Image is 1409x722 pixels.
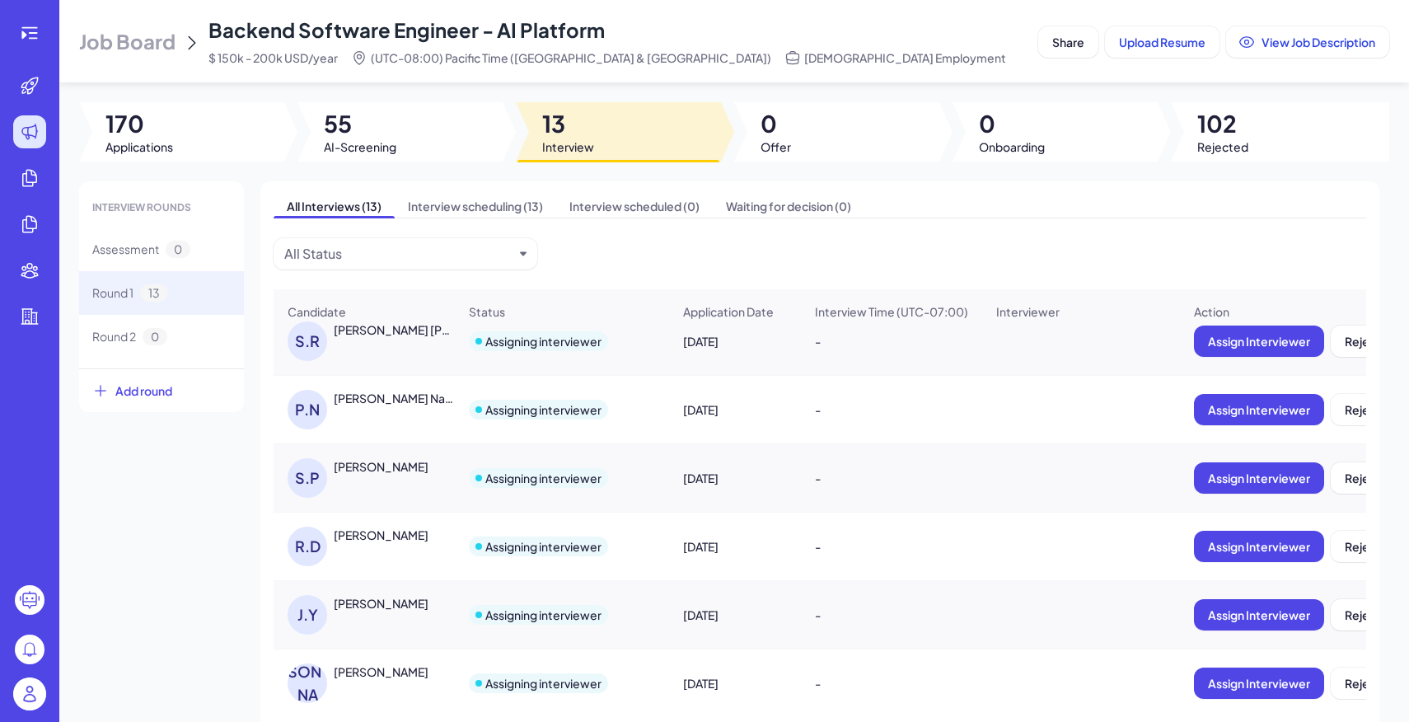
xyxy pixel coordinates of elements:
button: Assign Interviewer [1194,394,1324,425]
div: - [802,387,981,433]
span: Interviewer [996,303,1060,320]
span: [DEMOGRAPHIC_DATA] Employment [804,49,1006,66]
div: S.P [288,458,327,498]
span: (UTC-08:00) Pacific Time ([GEOGRAPHIC_DATA] & [GEOGRAPHIC_DATA]) [371,49,771,66]
span: 0 [979,109,1045,138]
button: Reject [1331,599,1395,631]
div: [DATE] [670,592,800,638]
div: S.R [288,321,327,361]
span: 0 [761,109,791,138]
div: [DATE] [670,318,800,364]
span: 0 [166,241,190,258]
span: Job Board [79,28,176,54]
button: Share [1038,26,1098,58]
span: Assign Interviewer [1208,402,1310,417]
button: Assign Interviewer [1194,668,1324,699]
span: 13 [140,284,168,302]
span: 102 [1197,109,1248,138]
div: [DATE] [670,455,800,501]
span: 55 [324,109,396,138]
div: [DATE] [670,387,800,433]
span: Reject [1345,471,1381,485]
div: [DATE] [670,523,800,570]
span: Application Date [683,303,774,320]
div: Supriya Pillai [334,458,428,475]
div: INTERVIEW ROUNDS [79,188,244,227]
button: Assign Interviewer [1194,326,1324,357]
div: - [802,318,981,364]
div: RAHUL DHIMAN [334,527,428,543]
button: Reject [1331,462,1395,494]
span: Reject [1345,539,1381,554]
button: Assign Interviewer [1194,531,1324,562]
span: Share [1052,35,1084,49]
div: - [802,660,981,706]
span: 170 [105,109,173,138]
div: Assigning interviewer [485,470,602,486]
div: Assigning interviewer [485,607,602,623]
span: Interview scheduling (13) [395,195,556,218]
div: Prakhar Naval [334,390,456,406]
button: Reject [1331,668,1395,699]
span: 0 [143,328,167,345]
span: Reject [1345,607,1381,622]
img: user_logo.png [13,677,46,710]
span: Action [1194,303,1229,320]
div: All Status [284,244,342,264]
span: Interview [542,138,594,155]
button: Reject [1331,531,1395,562]
span: All Interviews (13) [274,195,395,218]
span: Status [469,303,505,320]
span: Round 1 [92,284,133,302]
span: Reject [1345,334,1381,349]
span: Waiting for decision (0) [713,195,864,218]
div: Assigning interviewer [485,675,602,692]
span: Assign Interviewer [1208,539,1310,554]
span: Interview Time (UTC-07:00) [815,303,968,320]
button: Reject [1331,394,1395,425]
div: - [802,455,981,501]
div: - [802,523,981,570]
span: Onboarding [979,138,1045,155]
div: [PERSON_NAME] [288,663,327,703]
div: Assigning interviewer [485,401,602,418]
span: Assign Interviewer [1208,334,1310,349]
span: Upload Resume [1119,35,1205,49]
span: Assign Interviewer [1208,607,1310,622]
button: View Job Description [1226,26,1389,58]
span: Offer [761,138,791,155]
button: Reject [1331,326,1395,357]
button: Add round [79,368,244,412]
div: J.Y [288,595,327,635]
div: Assigning interviewer [485,333,602,349]
span: Round 2 [92,328,136,345]
button: Upload Resume [1105,26,1219,58]
div: Shreyas Ramkumar Karthik [334,321,456,338]
div: P.N [288,390,327,429]
div: LOKESH JAIN [334,663,428,680]
span: Reject [1345,402,1381,417]
span: Reject [1345,676,1381,691]
div: R.D [288,527,327,566]
span: AI-Screening [324,138,396,155]
span: Candidate [288,303,346,320]
div: Assigning interviewer [485,538,602,555]
span: 13 [542,109,594,138]
div: Jiqi Yang [334,595,428,612]
button: All Status [284,244,513,264]
span: Backend Software Engineer - AI Platform [208,17,605,42]
button: Assign Interviewer [1194,599,1324,631]
span: Interview scheduled (0) [556,195,713,218]
span: Rejected [1197,138,1248,155]
div: [DATE] [670,660,800,706]
span: $ 150k - 200k USD/year [208,49,338,66]
span: Assign Interviewer [1208,471,1310,485]
span: Applications [105,138,173,155]
span: Assign Interviewer [1208,676,1310,691]
span: Add round [115,382,172,399]
div: - [802,592,981,638]
span: View Job Description [1262,35,1375,49]
span: Assessment [92,241,159,258]
button: Assign Interviewer [1194,462,1324,494]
